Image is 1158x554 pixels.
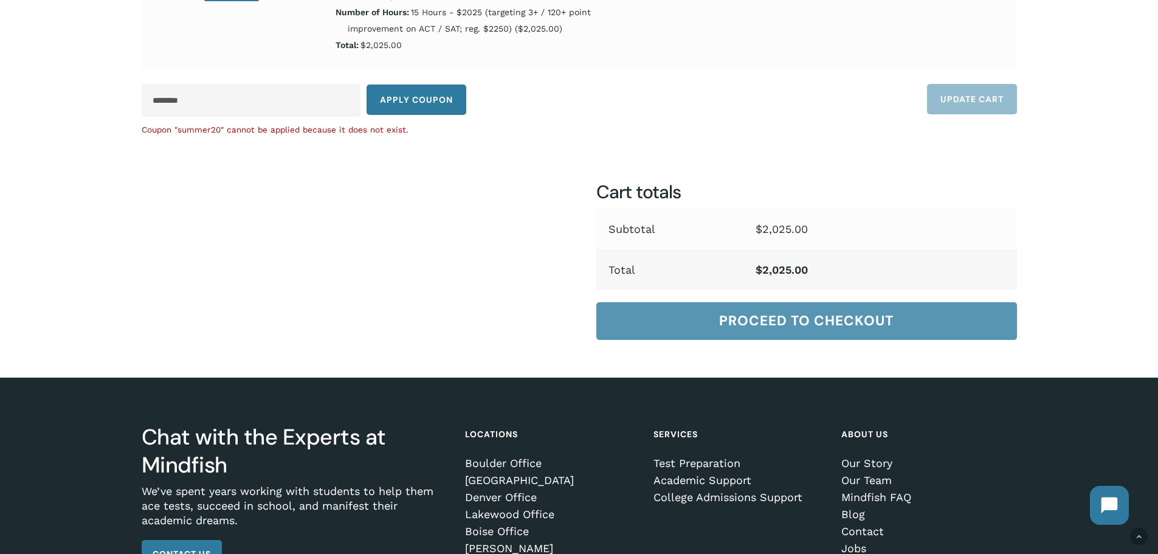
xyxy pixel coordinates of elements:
[756,223,762,235] span: $
[756,263,808,276] bdi: 2,025.00
[367,85,466,115] button: Apply coupon
[841,457,1012,469] a: Our Story
[1078,474,1141,537] iframe: Chatbot
[841,474,1012,486] a: Our Team
[465,508,636,521] a: Lakewood Office
[596,302,1016,340] a: Proceed to checkout
[841,491,1012,504] a: Mindfish FAQ
[465,525,636,538] a: Boise Office
[653,423,824,445] h4: Services
[841,525,1012,538] a: Contact
[841,508,1012,521] a: Blog
[927,84,1017,114] button: Update cart
[465,457,636,469] a: Boulder Office
[841,423,1012,445] h4: About Us
[142,484,448,540] p: We’ve spent years working with students to help them ace tests, succeed in school, and manifest t...
[142,423,448,479] h3: Chat with the Experts at Mindfish
[336,4,409,21] dt: Number of Hours:
[756,263,762,276] span: $
[653,474,824,486] a: Academic Support
[142,122,579,150] p: Coupon "summer20" cannot be applied because it does not exist.
[465,423,636,445] h4: Locations
[465,474,636,486] a: [GEOGRAPHIC_DATA]
[336,37,359,54] dt: Total:
[465,491,636,504] a: Denver Office
[348,37,591,54] p: $2,025.00
[596,249,743,290] th: Total
[596,180,1016,204] h2: Cart totals
[596,209,743,249] th: Subtotal
[653,457,824,469] a: Test Preparation
[653,491,824,504] a: College Admissions Support
[756,223,808,235] bdi: 2,025.00
[348,4,591,37] p: 15 Hours - $2025 (targeting 3+ / 120+ point improvement on ACT / SAT; reg. $2250) ($2,025.00)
